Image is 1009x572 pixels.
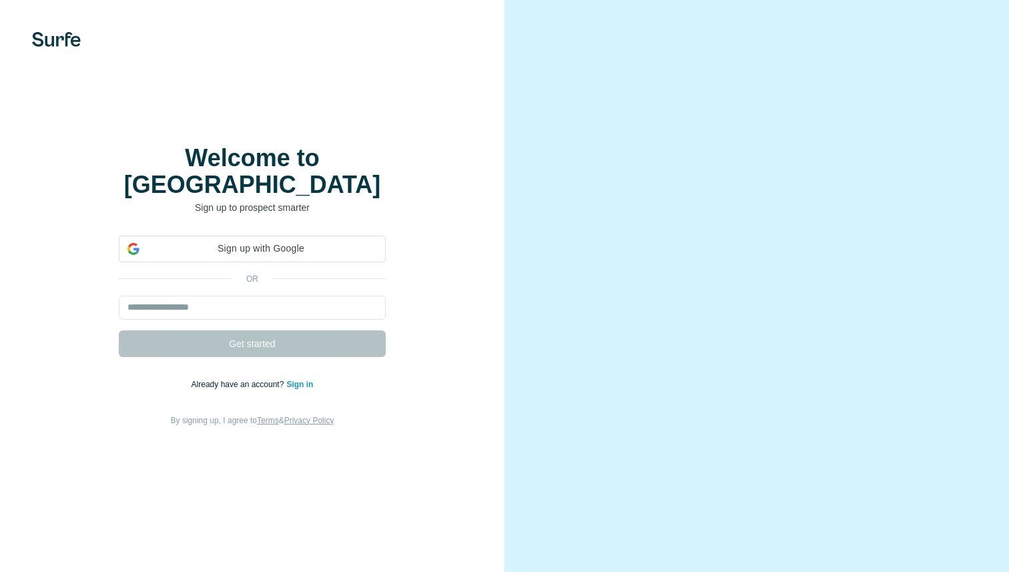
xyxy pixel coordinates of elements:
[192,380,287,389] span: Already have an account?
[284,416,334,425] a: Privacy Policy
[231,273,274,285] p: or
[119,201,386,214] p: Sign up to prospect smarter
[257,416,279,425] a: Terms
[171,416,334,425] span: By signing up, I agree to &
[145,242,377,256] span: Sign up with Google
[119,145,386,198] h1: Welcome to [GEOGRAPHIC_DATA]
[286,380,313,389] a: Sign in
[32,32,81,47] img: Surfe's logo
[119,236,386,262] div: Sign up with Google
